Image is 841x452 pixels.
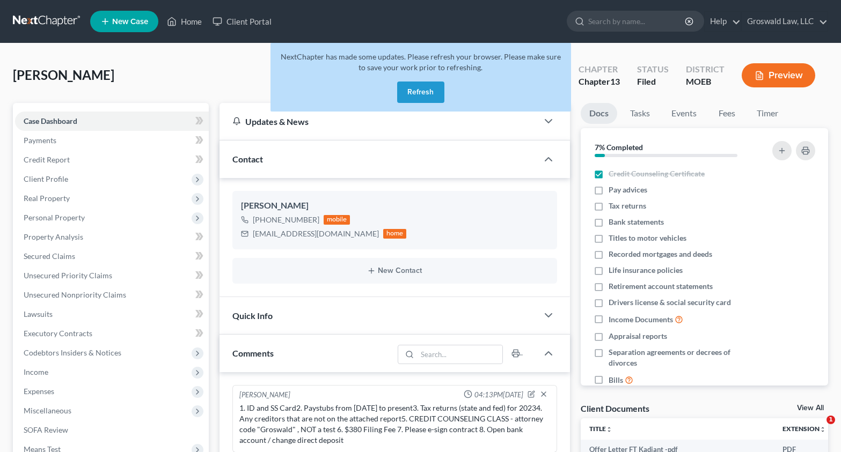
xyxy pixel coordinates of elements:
input: Search... [418,345,503,364]
span: Unsecured Priority Claims [24,271,112,280]
span: Property Analysis [24,232,83,241]
a: Payments [15,131,209,150]
span: SOFA Review [24,425,68,434]
span: Recorded mortgages and deeds [609,249,712,260]
span: Pay advices [609,184,647,195]
span: Appraisal reports [609,331,667,342]
a: Unsecured Nonpriority Claims [15,285,209,305]
span: Tax returns [609,201,646,211]
span: Credit Report [24,155,70,164]
span: Retirement account statements [609,281,713,292]
span: Miscellaneous [24,406,71,415]
button: Preview [742,63,815,87]
span: Personal Property [24,213,85,222]
span: Lawsuits [24,309,53,318]
div: Status [637,63,669,76]
iframe: Intercom live chat [805,416,830,441]
div: District [686,63,725,76]
span: New Case [112,18,148,26]
a: Credit Report [15,150,209,169]
a: Case Dashboard [15,112,209,131]
a: Executory Contracts [15,324,209,343]
div: [PERSON_NAME] [241,199,549,212]
a: Lawsuits [15,305,209,324]
a: Docs [581,103,617,124]
span: Case Dashboard [24,116,77,125]
a: Home [162,12,207,31]
div: [PERSON_NAME] [239,390,290,401]
span: Separation agreements or decrees of divorces [609,347,757,368]
a: Help [705,12,741,31]
span: Quick Info [232,310,273,321]
a: Groswald Law, LLC [742,12,828,31]
span: Income Documents [609,314,673,325]
span: 04:13PM[DATE] [474,390,523,400]
a: Titleunfold_more [589,425,612,433]
a: Tasks [621,103,659,124]
button: New Contact [241,266,549,275]
a: View All [797,404,824,412]
span: Client Profile [24,174,68,183]
span: Drivers license & social security card [609,297,731,308]
span: Income [24,367,48,376]
div: MOEB [686,76,725,88]
a: Client Portal [207,12,277,31]
div: home [383,229,407,239]
span: 1 [827,416,835,424]
span: Codebtors Insiders & Notices [24,348,121,357]
input: Search by name... [588,11,686,31]
span: Life insurance policies [609,265,683,276]
div: [PHONE_NUMBER] [253,214,319,225]
a: Secured Claims [15,247,209,266]
span: Payments [24,136,56,145]
div: Chapter [579,76,620,88]
button: Refresh [397,81,444,103]
span: Contact [232,154,263,164]
span: NextChapter has made some updates. Please refresh your browser. Please make sure to save your wor... [281,52,561,72]
a: Fees [710,103,744,124]
span: Executory Contracts [24,329,92,338]
a: Timer [748,103,787,124]
span: Expenses [24,387,54,396]
a: Events [663,103,705,124]
span: Credit Counseling Certificate [609,168,705,179]
a: Extensionunfold_more [783,425,826,433]
div: Client Documents [581,403,649,414]
div: [EMAIL_ADDRESS][DOMAIN_NAME] [253,228,379,239]
div: mobile [324,215,350,225]
span: Real Property [24,194,70,203]
span: Bank statements [609,217,664,227]
div: Updates & News [232,116,525,127]
span: Bills [609,375,623,386]
a: Property Analysis [15,227,209,247]
div: 1. ID and SS Card2. Paystubs from [DATE] to present3. Tax returns (state and fed) for 20234. Any ... [239,403,550,446]
div: Chapter [579,63,620,76]
div: Filed [637,76,669,88]
span: 13 [610,76,620,86]
strong: 7% Completed [595,143,643,152]
span: Secured Claims [24,251,75,261]
span: Comments [232,348,274,358]
span: [PERSON_NAME] [13,67,114,83]
i: unfold_more [606,426,612,433]
span: Titles to motor vehicles [609,233,686,243]
a: Unsecured Priority Claims [15,266,209,285]
span: Unsecured Nonpriority Claims [24,290,126,299]
a: SOFA Review [15,420,209,440]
